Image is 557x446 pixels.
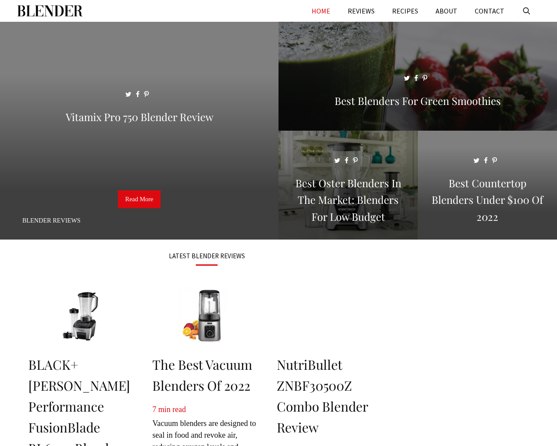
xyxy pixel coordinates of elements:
a: Best Blenders for Green Smoothies [278,120,557,129]
h3: LATEST BLENDER REVIEWS [28,253,385,259]
img: The Best Vacuum Blenders of 2022 [152,285,261,346]
a: Best Countertop Blenders Under $100 of 2022 [418,229,557,238]
a: The Best Vacuum Blenders of 2022 [152,356,252,394]
img: NutriBullet ZNBF30500Z Combo Blender Review [277,285,385,346]
a: Blender Reviews [22,217,81,224]
span: 7 [152,405,156,414]
span: min read [158,405,186,414]
a: Best Oster Blenders in the Market: Blenders for Low Budget [278,229,418,238]
a: Read More [118,190,161,209]
a: NutriBullet ZNBF30500Z Combo Blender Review [277,356,368,436]
img: BLACK+DECKER Performance FusionBlade BL6010 Blender Review [28,285,137,346]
